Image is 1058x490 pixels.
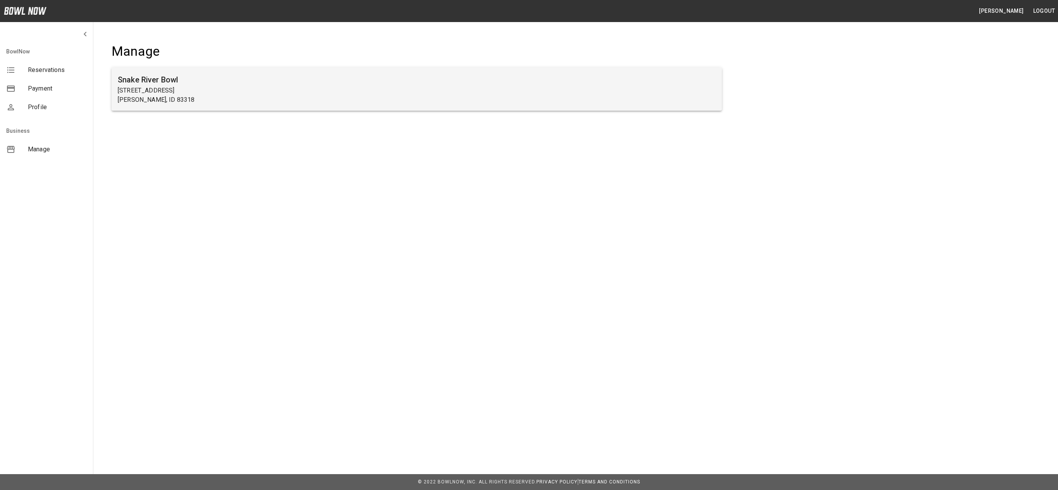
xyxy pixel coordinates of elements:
p: [PERSON_NAME], ID 83318 [118,95,716,105]
button: Logout [1030,4,1058,18]
span: © 2022 BowlNow, Inc. All Rights Reserved. [418,479,536,485]
button: [PERSON_NAME] [976,4,1027,18]
span: Payment [28,84,87,93]
img: logo [4,7,46,15]
p: [STREET_ADDRESS] [118,86,716,95]
a: Terms and Conditions [579,479,640,485]
a: Privacy Policy [536,479,577,485]
h6: Snake River Bowl [118,74,716,86]
span: Manage [28,145,87,154]
h4: Manage [112,43,722,60]
span: Reservations [28,65,87,75]
span: Profile [28,103,87,112]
